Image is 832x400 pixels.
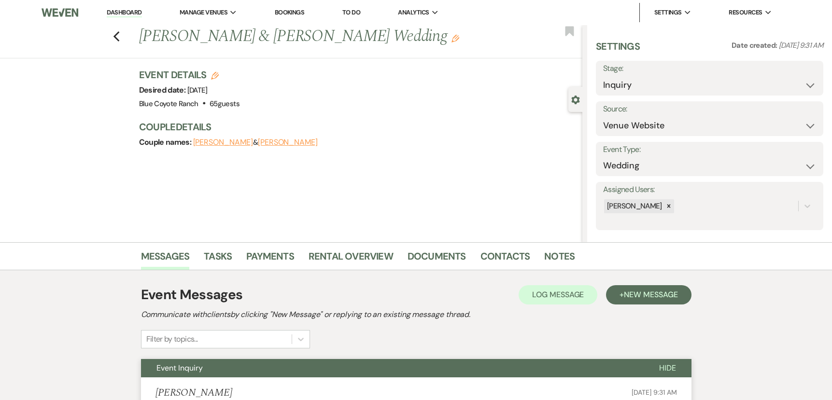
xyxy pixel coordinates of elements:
[141,285,243,305] h1: Event Messages
[139,120,573,134] h3: Couple Details
[146,333,198,345] div: Filter by topics...
[342,8,360,16] a: To Do
[210,99,240,109] span: 65 guests
[204,248,232,270] a: Tasks
[246,248,294,270] a: Payments
[42,2,78,23] img: Weven Logo
[632,388,677,397] span: [DATE] 9:31 AM
[659,363,676,373] span: Hide
[544,248,575,270] a: Notes
[532,290,584,300] span: Log Message
[451,34,459,42] button: Edit
[139,137,193,147] span: Couple names:
[309,248,393,270] a: Rental Overview
[779,41,823,50] span: [DATE] 9:31 AM
[654,8,682,17] span: Settings
[603,102,816,116] label: Source:
[603,143,816,157] label: Event Type:
[139,85,187,95] span: Desired date:
[571,95,580,104] button: Close lead details
[139,99,198,109] span: Blue Coyote Ranch
[193,138,253,146] button: [PERSON_NAME]
[729,8,762,17] span: Resources
[156,363,203,373] span: Event Inquiry
[624,290,677,300] span: New Message
[480,248,530,270] a: Contacts
[604,199,663,213] div: [PERSON_NAME]
[139,68,240,82] h3: Event Details
[275,8,305,16] a: Bookings
[141,248,190,270] a: Messages
[258,138,318,146] button: [PERSON_NAME]
[155,387,232,399] h5: [PERSON_NAME]
[603,62,816,76] label: Stage:
[141,359,644,377] button: Event Inquiry
[606,285,691,304] button: +New Message
[603,183,816,197] label: Assigned Users:
[187,85,208,95] span: [DATE]
[732,41,779,50] span: Date created:
[398,8,429,17] span: Analytics
[180,8,227,17] span: Manage Venues
[193,138,318,147] span: &
[107,8,141,17] a: Dashboard
[519,285,597,304] button: Log Message
[596,40,640,61] h3: Settings
[139,25,490,48] h1: [PERSON_NAME] & [PERSON_NAME] Wedding
[408,248,466,270] a: Documents
[141,309,691,320] h2: Communicate with clients by clicking "New Message" or replying to an existing message thread.
[644,359,691,377] button: Hide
